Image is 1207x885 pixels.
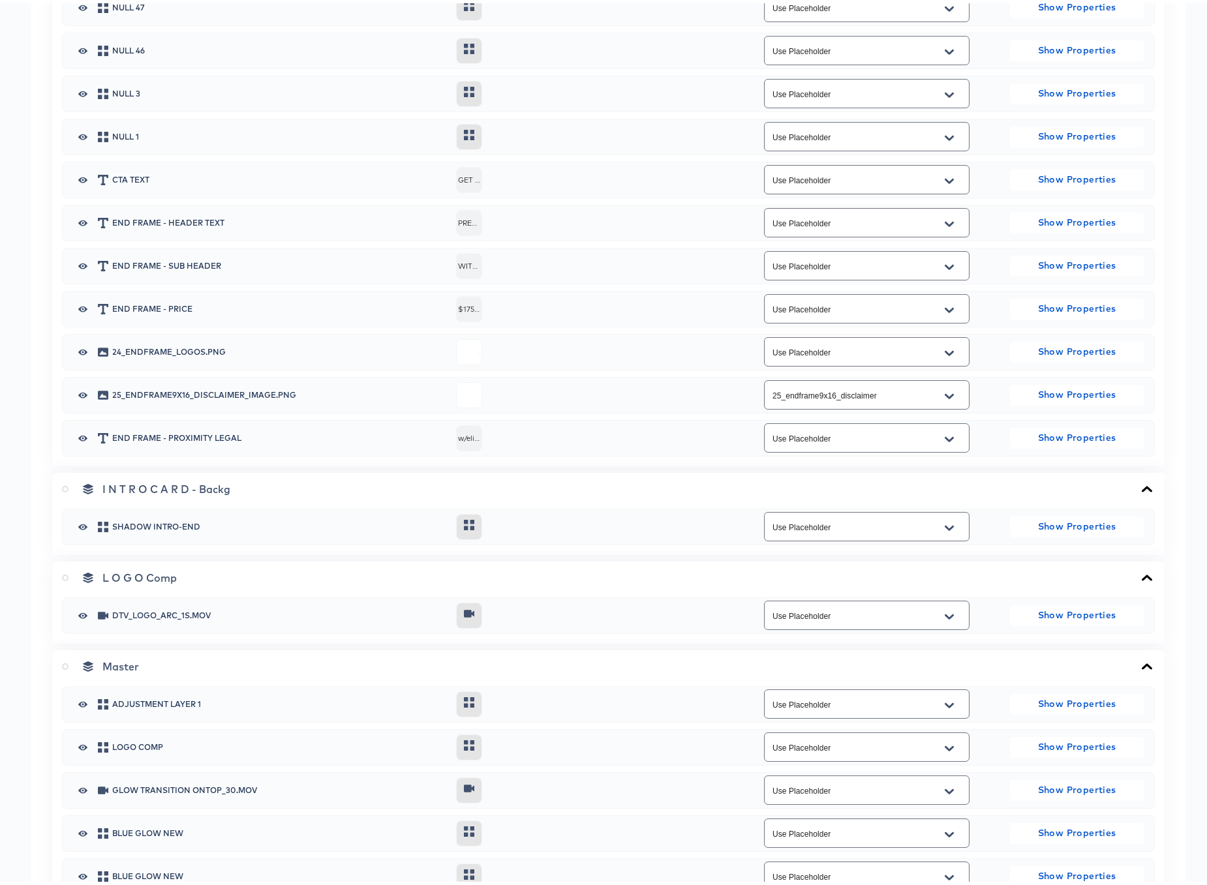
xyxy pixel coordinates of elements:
button: Open [940,383,959,404]
span: Show Properties [1015,168,1138,185]
span: Show Properties [1015,125,1138,142]
button: Open [940,735,959,756]
span: $175+ VALUE [457,293,483,319]
button: Show Properties [1010,734,1144,755]
button: Show Properties [1010,602,1144,623]
span: Show Properties [1015,822,1138,838]
button: Open [940,778,959,799]
button: Show Properties [1010,513,1144,534]
span: 25_endframe9x16_disclaimer_image.png [112,388,446,396]
span: Null 47 [112,1,446,8]
button: Open [940,515,959,535]
span: w/elig pkg. Must select offpers. Premium ch's. incl. for 3 mos, then renew ea. mo. @then-current ... [457,422,483,448]
span: Show Properties [1015,82,1138,98]
button: Show Properties [1010,252,1144,273]
button: Open [940,38,959,59]
span: Show Properties [1015,383,1138,400]
span: Null 3 [112,87,446,95]
button: Show Properties [1010,80,1144,101]
span: Show Properties [1015,693,1138,709]
span: End Frame - Proximity Legal [112,431,446,439]
button: Open [940,340,959,361]
button: Show Properties [1010,863,1144,884]
span: Adjustment Layer 1 [112,697,446,705]
button: Show Properties [1010,691,1144,712]
span: Master [102,657,139,670]
span: PREMIUMCHANNELSINCLUDED [457,207,483,233]
button: Show Properties [1010,382,1144,402]
button: Open [940,821,959,842]
button: Show Properties [1010,123,1144,144]
span: 24_endframe_logos.png [112,345,446,353]
button: Open [940,211,959,232]
span: Show Properties [1015,297,1138,314]
span: Show Properties [1015,604,1138,620]
button: Open [940,297,959,318]
span: Glow Transition OnTop_30.mov [112,783,446,791]
button: Show Properties [1010,338,1144,359]
span: GET YOUR FIRST 3 MONTHS OF [457,164,483,190]
span: L O G O Comp [102,568,177,581]
span: Show Properties [1015,254,1138,271]
span: Show Properties [1015,779,1138,795]
span: CTA TEXT [112,173,446,181]
span: Show Properties [1015,515,1138,532]
button: Open [940,125,959,145]
span: Null 46 [112,44,446,52]
span: SHADOW INTRO-END [112,520,446,528]
span: Null 1 [112,130,446,138]
span: Blue Glow new [112,826,446,834]
span: Show Properties [1015,39,1138,55]
span: End Frame - Price [112,302,446,310]
button: Open [940,864,959,885]
span: End Frame - Header text [112,216,446,224]
button: Open [940,82,959,102]
button: Open [940,426,959,447]
span: DTV_logo_Arc_1s.mov [112,608,446,616]
span: End Frame - Sub header [112,259,446,267]
span: Show Properties [1015,736,1138,752]
span: Show Properties [1015,427,1138,443]
button: Show Properties [1010,37,1144,58]
span: Blue Glow new [112,869,446,877]
button: Open [940,168,959,188]
button: Open [940,254,959,275]
span: Show Properties [1015,340,1138,357]
span: I N T R O C A R D - Backg [102,479,230,492]
button: Show Properties [1010,777,1144,798]
span: Show Properties [1015,865,1138,881]
span: WITH ENTERTAINMENT, CHOICET OR ULTIMATE PACKAGE [457,250,483,276]
button: Show Properties [1010,166,1144,187]
button: Open [940,603,959,624]
span: LOGO Comp [112,740,446,748]
span: Show Properties [1015,211,1138,228]
button: Open [940,692,959,713]
button: Show Properties [1010,425,1144,445]
button: Show Properties [1010,820,1144,841]
button: Show Properties [1010,209,1144,230]
button: Show Properties [1010,295,1144,316]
